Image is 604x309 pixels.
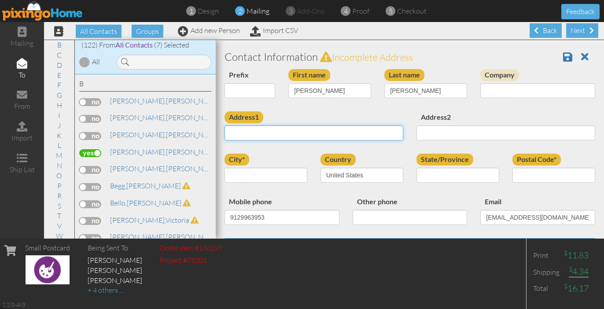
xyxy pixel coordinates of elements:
[512,154,561,166] label: Postal Code*
[53,140,66,151] a: L
[564,283,589,294] span: 16.17
[198,7,219,15] span: design
[53,120,65,131] a: J
[160,255,222,265] div: Project #75201
[52,130,66,141] a: K
[109,147,231,157] a: [PERSON_NAME]
[110,216,166,224] span: [PERSON_NAME],
[26,255,70,284] img: create-your-own-landscape.jpg
[53,191,66,201] a: R
[564,249,567,257] sup: $
[115,40,153,49] span: All Contacts
[110,181,126,190] span: Begg,
[52,60,66,70] a: D
[397,7,427,15] span: checkout
[79,79,211,92] div: B
[132,25,163,38] span: Groups
[109,96,231,106] a: [PERSON_NAME]
[52,100,66,110] a: H
[52,231,67,241] a: W
[109,129,231,140] a: [PERSON_NAME]
[52,50,66,60] a: C
[53,80,66,90] a: F
[564,250,589,261] span: 11.83
[154,40,189,49] span: (7) Selected
[353,196,402,208] label: Other phone
[88,276,142,285] span: [PERSON_NAME]
[88,266,142,275] span: [PERSON_NAME]
[52,170,66,181] a: O
[225,111,263,123] label: Address1
[247,7,269,15] span: mailing
[52,90,66,100] a: G
[53,201,66,211] a: S
[88,243,142,253] div: Being Sent To
[54,110,65,121] a: I
[109,112,231,123] a: [PERSON_NAME]
[52,160,66,171] a: N
[288,69,330,81] label: First name
[75,40,216,50] div: (122) From
[384,69,424,81] label: Last name
[352,7,369,15] span: proof
[76,25,122,38] span: All Contacts
[109,198,192,208] a: [PERSON_NAME]
[110,96,166,105] span: [PERSON_NAME],
[53,180,66,191] a: P
[569,265,572,273] sup: $
[238,6,242,16] span: 2
[53,221,66,231] a: V
[561,4,600,19] button: Feedback
[531,264,562,280] td: Shipping
[332,51,413,63] span: Incomplete address
[564,282,567,290] sup: $
[110,164,166,173] span: [PERSON_NAME],
[569,266,589,277] span: 4.34
[53,40,66,50] a: B
[110,232,166,241] span: [PERSON_NAME],
[225,51,595,63] h3: Contact Information
[225,196,276,208] label: Mobile phone
[416,154,473,166] label: State/Province
[109,163,287,174] a: [PERSON_NAME] [PERSON_NAME]
[225,69,253,81] label: Prefix
[110,113,166,122] span: [PERSON_NAME],
[297,7,324,15] span: add-ons
[160,243,222,253] div: Order item #136197
[109,232,231,242] a: [PERSON_NAME]
[344,6,348,16] span: 4
[225,154,249,166] label: city*
[250,26,298,35] a: Import CSV
[320,154,356,166] label: Country
[480,69,519,81] label: Company
[531,280,562,297] td: Total
[109,215,199,225] a: Victoria
[189,6,193,16] span: 1
[566,23,598,38] div: Next
[88,256,142,265] span: [PERSON_NAME]
[110,199,127,207] span: Bello,
[530,23,562,38] div: Back
[531,247,562,264] td: Print
[2,301,25,309] div: 2.2.0-463
[389,6,393,16] span: 5
[88,285,142,295] div: + 4 others ...
[416,111,455,123] label: Address2
[52,150,67,161] a: M
[110,147,166,156] span: [PERSON_NAME],
[178,26,240,35] a: Add new Person
[92,57,100,67] div: All
[25,243,70,253] div: Small Postcard
[53,70,66,81] a: E
[2,1,83,21] img: pixingo logo
[110,130,166,139] span: [PERSON_NAME],
[480,196,506,208] label: Email
[53,210,66,221] a: T
[109,180,191,191] a: [PERSON_NAME]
